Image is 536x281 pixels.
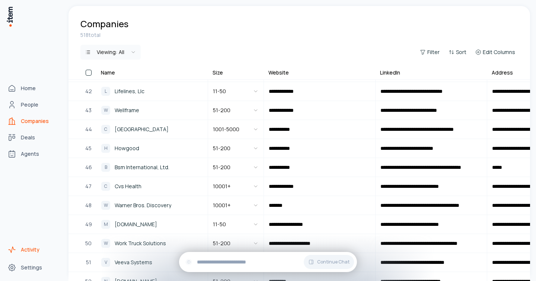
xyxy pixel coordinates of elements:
a: M[DOMAIN_NAME] [97,215,207,233]
span: 44 [85,125,92,133]
div: H [101,144,110,153]
span: Warner Bros. Discovery [115,201,171,209]
span: Home [21,85,36,92]
span: Sort [456,48,466,56]
a: WWork Truck Solutions [97,234,207,252]
span: Companies [21,117,49,125]
a: BBsm International, Ltd. [97,158,207,176]
button: Sort [446,47,469,57]
a: WWellframe [97,101,207,119]
div: W [101,239,110,248]
a: LLifelines, Llc [97,82,207,100]
span: Filter [427,48,440,56]
div: C [101,125,110,134]
a: VVeeva Systems [97,253,207,271]
span: Edit Columns [483,48,515,56]
div: V [101,258,110,267]
span: 43 [85,106,92,114]
span: 50 [85,239,92,247]
a: HHowgood [97,139,207,157]
span: Veeva Systems [115,258,152,266]
span: [DOMAIN_NAME] [115,220,157,228]
a: WWarner Bros. Discovery [97,196,207,214]
button: Continue Chat [304,255,354,269]
h1: Companies [80,18,128,30]
span: Cvs Health [115,182,141,190]
a: Agents [4,146,61,161]
a: Deals [4,130,61,145]
a: C[GEOGRAPHIC_DATA] [97,120,207,138]
span: [GEOGRAPHIC_DATA] [115,125,169,133]
div: W [101,106,110,115]
span: 51 [86,258,91,266]
span: 49 [85,220,92,228]
div: C [101,182,110,191]
div: M [101,220,110,229]
button: Filter [417,47,443,57]
div: Address [492,69,513,76]
div: Name [101,69,115,76]
img: Item Brain Logo [6,6,13,27]
span: Deals [21,134,35,141]
span: Wellframe [115,106,139,114]
a: Settings [4,260,61,275]
a: Home [4,81,61,96]
span: 42 [85,87,92,95]
span: People [21,101,38,108]
a: Activity [4,242,61,257]
button: Edit Columns [472,47,518,57]
div: B [101,163,110,172]
span: 45 [85,144,92,152]
a: CCvs Health [97,177,207,195]
div: Size [213,69,223,76]
div: LinkedIn [380,69,400,76]
div: Continue Chat [179,252,357,272]
a: Companies [4,114,61,129]
span: Agents [21,150,39,158]
div: W [101,201,110,210]
span: Work Truck Solutions [115,239,166,247]
span: 48 [85,201,92,209]
span: Howgood [115,144,139,152]
a: People [4,97,61,112]
span: Settings [21,264,42,271]
div: Website [268,69,289,76]
span: 46 [85,163,92,171]
div: Viewing: [97,48,124,56]
span: Activity [21,246,39,253]
span: Lifelines, Llc [115,87,144,95]
span: Bsm International, Ltd. [115,163,169,171]
span: 47 [85,182,92,190]
div: 518 total [80,31,518,39]
div: L [101,87,110,96]
span: Continue Chat [317,259,350,265]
